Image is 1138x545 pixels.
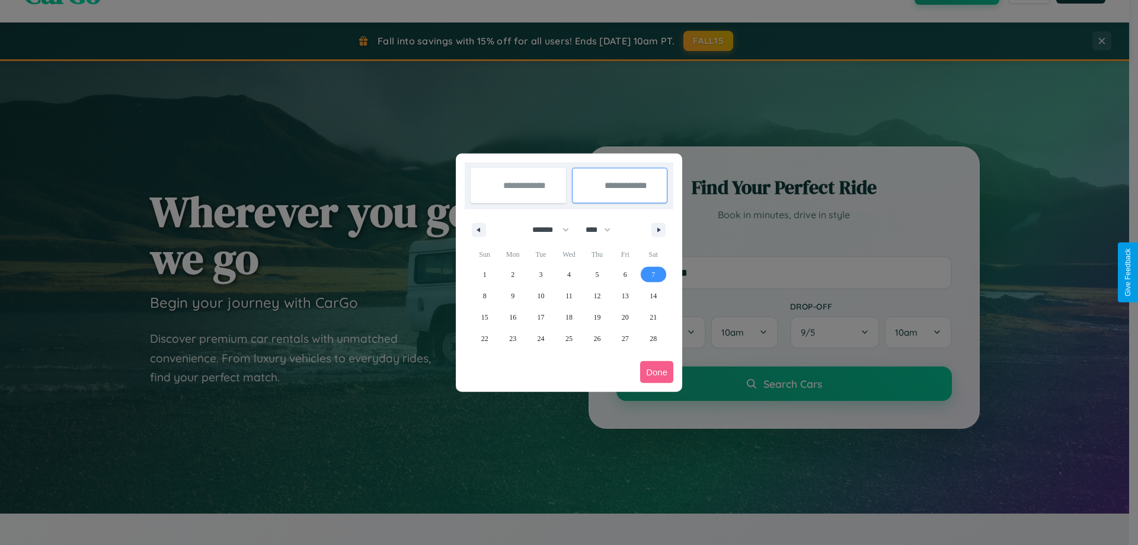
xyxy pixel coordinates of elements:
button: 3 [527,264,555,285]
button: 18 [555,307,583,328]
span: 8 [483,285,487,307]
span: 12 [593,285,600,307]
button: 27 [611,328,639,349]
span: 1 [483,264,487,285]
button: 9 [498,285,526,307]
span: 27 [622,328,629,349]
span: 10 [538,285,545,307]
span: 5 [595,264,599,285]
button: 13 [611,285,639,307]
button: 25 [555,328,583,349]
span: 4 [567,264,571,285]
span: Mon [498,245,526,264]
span: 28 [650,328,657,349]
button: 1 [471,264,498,285]
button: 5 [583,264,611,285]
button: 17 [527,307,555,328]
span: 19 [593,307,600,328]
button: 24 [527,328,555,349]
button: 4 [555,264,583,285]
span: 26 [593,328,600,349]
span: 18 [565,307,573,328]
button: 8 [471,285,498,307]
span: 23 [509,328,516,349]
button: 28 [640,328,667,349]
button: 14 [640,285,667,307]
span: Wed [555,245,583,264]
span: 2 [511,264,514,285]
button: 15 [471,307,498,328]
button: 23 [498,328,526,349]
button: 22 [471,328,498,349]
div: Give Feedback [1124,248,1132,297]
span: 25 [565,328,573,349]
button: Done [640,361,673,383]
button: 26 [583,328,611,349]
span: Sun [471,245,498,264]
button: 7 [640,264,667,285]
span: 13 [622,285,629,307]
span: 3 [539,264,543,285]
span: Fri [611,245,639,264]
span: 15 [481,307,488,328]
span: 7 [651,264,655,285]
span: Sat [640,245,667,264]
span: 24 [538,328,545,349]
span: 22 [481,328,488,349]
span: Thu [583,245,611,264]
button: 2 [498,264,526,285]
button: 21 [640,307,667,328]
button: 10 [527,285,555,307]
button: 11 [555,285,583,307]
button: 16 [498,307,526,328]
button: 12 [583,285,611,307]
span: 11 [565,285,573,307]
button: 6 [611,264,639,285]
button: 20 [611,307,639,328]
span: 20 [622,307,629,328]
span: 17 [538,307,545,328]
button: 19 [583,307,611,328]
span: Tue [527,245,555,264]
span: 16 [509,307,516,328]
span: 6 [624,264,627,285]
span: 21 [650,307,657,328]
span: 14 [650,285,657,307]
span: 9 [511,285,514,307]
